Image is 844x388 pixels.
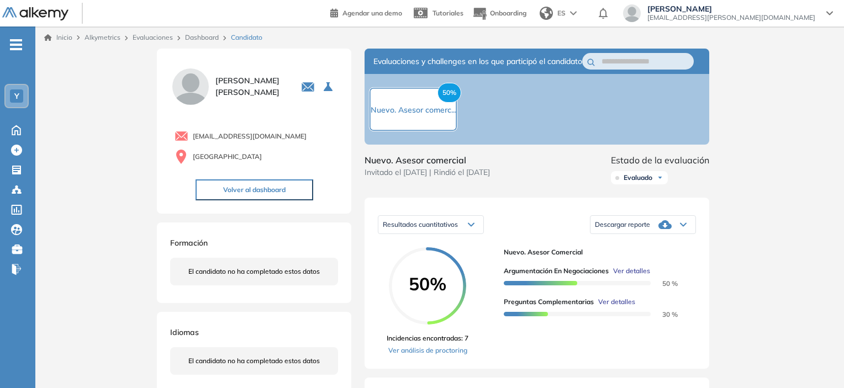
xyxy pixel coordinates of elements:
span: El candidato no ha completado estos datos [188,267,320,277]
i: - [10,44,22,46]
span: [EMAIL_ADDRESS][DOMAIN_NAME] [193,131,307,141]
a: Dashboard [185,33,219,41]
span: [PERSON_NAME] [PERSON_NAME] [215,75,288,98]
span: [EMAIL_ADDRESS][PERSON_NAME][DOMAIN_NAME] [647,13,815,22]
button: Ver detalles [609,266,650,276]
span: Candidato [231,33,262,42]
span: Nuevo. Asesor comercial [365,153,490,167]
span: ES [557,8,566,18]
span: Preguntas complementarias [504,297,594,307]
span: Y [14,92,19,100]
span: El candidato no ha completado estos datos [188,356,320,366]
span: 50% [437,83,461,103]
a: Ver análisis de proctoring [387,346,468,355]
span: Tutoriales [432,9,463,17]
span: [GEOGRAPHIC_DATA] [193,152,262,162]
img: Logo [2,7,68,21]
button: Volver al dashboard [196,179,313,200]
span: Ver detalles [598,297,635,307]
span: Descargar reporte [595,220,650,229]
span: 30 % [649,310,678,318]
a: Evaluaciones [133,33,173,41]
span: Alkymetrics [85,33,120,41]
img: world [540,7,553,20]
span: Ver detalles [613,266,650,276]
div: Widget de chat [789,335,844,388]
span: Evaluaciones y challenges en los que participó el candidato [373,56,582,67]
span: Idiomas [170,327,199,337]
span: Agendar una demo [342,9,402,17]
span: Argumentación en negociaciones [504,266,609,276]
button: Ver detalles [594,297,635,307]
a: Agendar una demo [330,6,402,19]
span: Formación [170,238,208,248]
span: 50 % [649,279,678,288]
span: Incidencias encontradas: 7 [387,333,468,343]
button: Onboarding [472,2,526,25]
span: Evaluado [624,173,652,182]
span: [PERSON_NAME] [647,4,815,13]
span: Nuevo. Asesor comerc... [371,105,456,115]
img: Ícono de flecha [657,174,663,181]
span: Onboarding [490,9,526,17]
a: Inicio [44,33,72,42]
img: arrow [570,11,577,15]
span: Invitado el [DATE] | Rindió el [DATE] [365,167,490,178]
span: Estado de la evaluación [611,153,709,167]
span: Resultados cuantitativos [383,220,458,228]
iframe: Chat Widget [789,335,844,388]
img: PROFILE_MENU_LOGO_USER [170,66,211,107]
span: 50% [389,275,466,293]
span: Nuevo. Asesor comercial [504,247,687,257]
